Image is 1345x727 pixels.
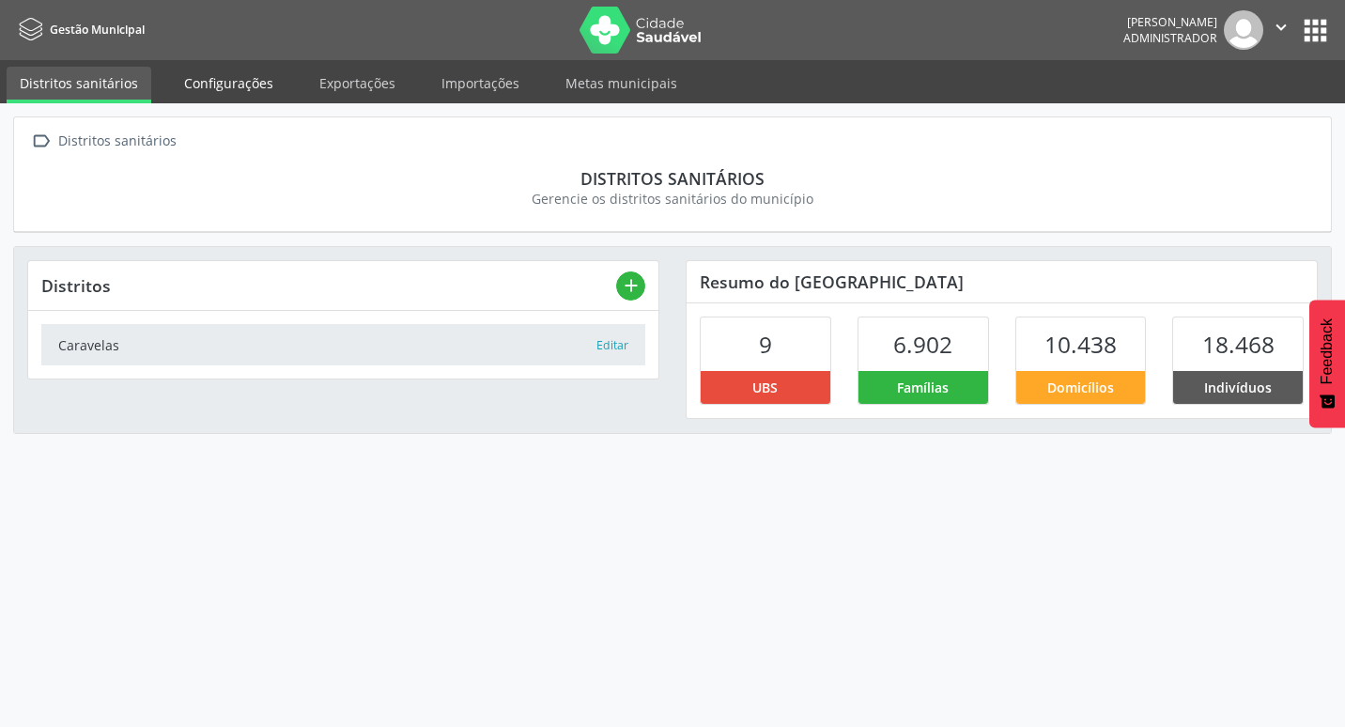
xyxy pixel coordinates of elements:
i:  [27,128,54,155]
button: Editar [595,336,629,355]
span: Domicílios [1047,378,1114,397]
div: [PERSON_NAME] [1123,14,1217,30]
span: 6.902 [893,329,952,360]
a:  Distritos sanitários [27,128,179,155]
button: Feedback - Mostrar pesquisa [1309,300,1345,427]
button: add [616,271,645,301]
span: Indivíduos [1204,378,1272,397]
i: add [621,275,642,296]
span: 9 [759,329,772,360]
span: 10.438 [1044,329,1117,360]
span: Administrador [1123,30,1217,46]
a: Importações [428,67,533,100]
button:  [1263,10,1299,50]
a: Caravelas Editar [41,324,645,364]
a: Metas municipais [552,67,690,100]
div: Gerencie os distritos sanitários do município [40,189,1305,209]
i:  [1271,17,1291,38]
span: UBS [752,378,778,397]
a: Configurações [171,67,286,100]
div: Distritos [41,275,616,296]
a: Gestão Municipal [13,14,145,45]
a: Exportações [306,67,409,100]
span: Feedback [1319,318,1336,384]
img: img [1224,10,1263,50]
span: Famílias [897,378,949,397]
span: 18.468 [1202,329,1275,360]
div: Caravelas [58,335,595,355]
div: Distritos sanitários [54,128,179,155]
button: apps [1299,14,1332,47]
a: Distritos sanitários [7,67,151,103]
div: Resumo do [GEOGRAPHIC_DATA] [687,261,1317,302]
div: Distritos sanitários [40,168,1305,189]
span: Gestão Municipal [50,22,145,38]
